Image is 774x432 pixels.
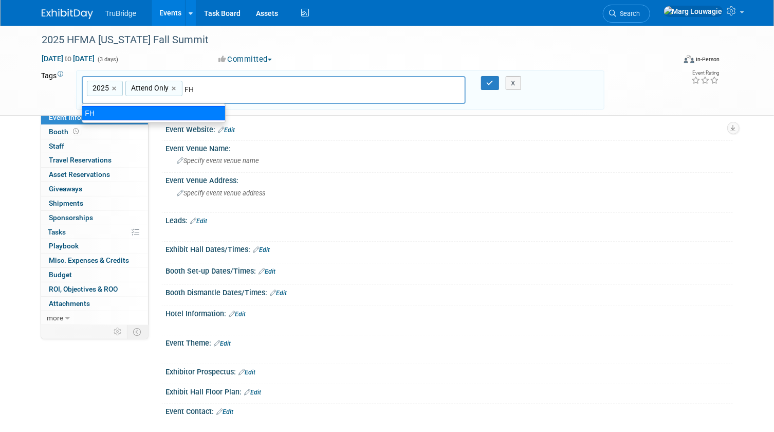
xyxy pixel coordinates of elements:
[259,268,276,275] a: Edit
[166,306,733,319] div: Hotel Information:
[49,199,84,207] span: Shipments
[41,139,148,153] a: Staff
[42,9,93,19] img: ExhibitDay
[41,225,148,239] a: Tasks
[218,127,235,134] a: Edit
[172,83,178,95] a: ×
[64,55,73,63] span: to
[696,56,720,63] div: In-Person
[130,83,169,93] span: Attend Only
[112,83,119,95] a: ×
[41,282,148,296] a: ROI, Objectives & ROO
[217,408,234,416] a: Edit
[620,53,720,69] div: Event Format
[692,70,720,76] div: Event Rating
[49,256,130,264] span: Misc. Expenses & Credits
[97,56,119,63] span: (3 days)
[49,213,94,222] span: Sponsorships
[41,211,148,225] a: Sponsorships
[49,271,72,279] span: Budget
[270,290,287,297] a: Edit
[41,196,148,210] a: Shipments
[41,125,148,139] a: Booth
[166,242,733,255] div: Exhibit Hall Dates/Times:
[191,218,208,225] a: Edit
[166,213,733,226] div: Leads:
[239,369,256,376] a: Edit
[215,54,276,65] button: Committed
[41,111,148,124] a: Event Information
[41,182,148,196] a: Giveaways
[105,9,137,17] span: TruBridge
[49,242,79,250] span: Playbook
[166,141,733,154] div: Event Venue Name:
[617,10,640,17] span: Search
[71,128,81,135] span: Booth not reserved yet
[41,254,148,267] a: Misc. Expenses & Credits
[166,404,733,417] div: Event Contact:
[603,5,650,23] a: Search
[41,268,148,282] a: Budget
[82,106,226,120] div: FH
[166,122,733,135] div: Event Website:
[42,54,96,63] span: [DATE] [DATE]
[166,173,733,186] div: Event Venue Address:
[41,239,148,253] a: Playbook
[41,297,148,311] a: Attachments
[166,285,733,298] div: Booth Dismantle Dates/Times:
[91,83,109,93] span: 2025
[166,384,733,398] div: Exhibit Hall Floor Plan:
[47,314,64,322] span: more
[49,285,118,293] span: ROI, Objectives & ROO
[41,168,148,182] a: Asset Reservations
[49,113,107,121] span: Event Information
[49,128,81,136] span: Booth
[127,325,148,338] td: Toggle Event Tabs
[177,157,260,165] span: Specify event venue name
[245,389,262,396] a: Edit
[253,246,270,254] a: Edit
[41,153,148,167] a: Travel Reservations
[166,335,733,349] div: Event Theme:
[684,55,694,63] img: Format-Inperson.png
[49,170,110,178] span: Asset Reservations
[41,311,148,325] a: more
[229,311,246,318] a: Edit
[185,84,329,95] input: Type tag and hit enter
[109,325,127,338] td: Personalize Event Tab Strip
[49,142,65,150] span: Staff
[166,263,733,277] div: Booth Set-up Dates/Times:
[39,31,662,49] div: 2025 HFMA [US_STATE] Fall Summit
[214,340,231,347] a: Edit
[49,156,112,164] span: Travel Reservations
[166,364,733,377] div: Exhibitor Prospectus:
[48,228,66,236] span: Tasks
[177,189,266,197] span: Specify event venue address
[49,185,83,193] span: Giveaways
[49,299,90,308] span: Attachments
[42,70,67,110] td: Tags
[506,76,522,91] button: X
[664,6,723,17] img: Marg Louwagie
